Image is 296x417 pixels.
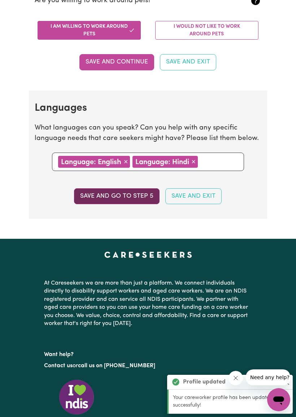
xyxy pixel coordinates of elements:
p: At Careseekers we are more than just a platform. We connect individuals directly to disability su... [44,276,252,330]
button: Save and Exit [160,54,216,70]
button: Remove [189,156,198,167]
a: call us on [PHONE_NUMBER] [78,363,155,369]
span: × [191,158,196,166]
strong: Profile updated [183,378,226,386]
iframe: Button to launch messaging window [267,388,290,411]
iframe: Close message [228,371,243,385]
button: I am willing to work around pets [38,21,141,40]
a: Contact us [44,363,73,369]
button: I would not like to work around pets [155,21,258,40]
div: Language: Hindi [132,156,198,168]
button: Save and go to step 5 [74,188,160,204]
p: Want help? [44,348,252,359]
iframe: Message from company [246,369,290,385]
button: Save and Continue [79,54,154,70]
p: or [44,359,252,373]
a: Careseekers home page [104,252,192,258]
p: What languages can you speak? Can you help with any specific language needs that care seekers mig... [35,123,261,144]
p: Your careworker profile has been updated successfully! [173,394,288,409]
div: Language: English [58,156,130,168]
button: Save and Exit [165,188,222,204]
span: × [124,158,128,166]
button: Remove [121,156,130,167]
h2: Languages [35,102,261,114]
